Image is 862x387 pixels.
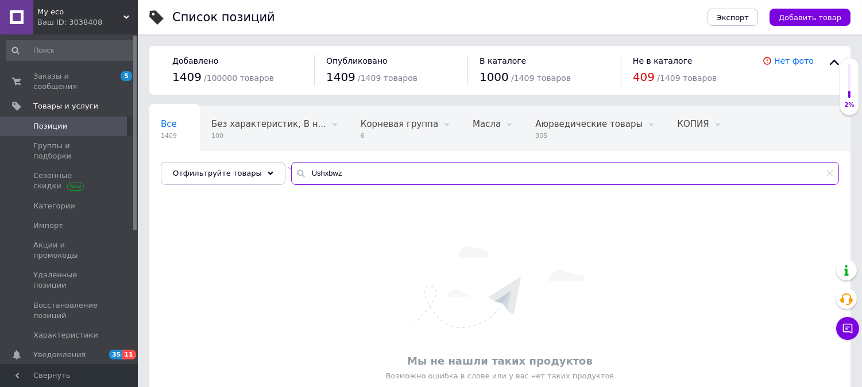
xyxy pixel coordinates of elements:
[473,119,501,129] span: Масла
[528,244,567,253] div: 3 дня
[33,270,106,291] span: Удаленные позиции
[211,131,326,140] span: 100
[627,312,645,323] div: ₴
[33,141,106,161] span: Группы и подборки
[627,328,693,339] div: Розница
[480,56,526,65] span: В каталоге
[627,313,637,322] b: 68
[633,56,693,65] span: Не в каталоге
[358,73,418,83] span: / 1409 товаров
[195,231,231,238] img: Горчица с шиповником, вес 200г, срок 25.11.2025г
[149,150,304,194] div: Кокосовые продукты, Гималайская соль, Сахарозаменители, веган, диетическое питание, В наличии
[237,199,278,210] span: Название
[677,119,709,129] span: КОПИЯ
[33,300,106,321] span: Восстановление позиций
[33,121,67,131] span: Позиции
[175,199,183,210] span: %
[326,70,355,84] span: 1409
[627,231,645,241] div: ₴
[528,313,585,325] span: Нет в наличии
[528,254,621,265] div: Опубликован
[535,119,643,129] span: Аюрведические товары
[696,222,767,304] div: 0
[109,350,122,359] span: 35
[528,231,567,243] span: Под заказ
[211,119,326,129] span: Без характеристик, В н...
[237,313,376,342] a: Соус горчичный для укрепления иммунитета и сердца, витаминная смесь, вес 250г, срок [DATE]
[708,9,758,26] button: Экспорт
[361,119,438,129] span: Корневая группа
[242,368,275,377] span: Розетка
[237,350,366,360] a: Горчица пищевая на любой вкус
[33,220,63,231] span: Импорт
[161,131,177,140] span: 1409
[33,240,106,261] span: Акции и промокоды
[37,7,123,17] span: Му eco
[33,171,106,191] span: Сезонные скидки
[627,231,637,240] b: 57
[161,162,281,173] span: Кокосовые продукты, Ги...
[6,40,136,61] input: Поиск
[172,11,275,24] div: Список позиций
[204,73,274,83] span: / 100000 товаров
[633,70,655,84] span: 409
[237,231,370,250] a: Горчица с шиповником, вес 200г, срок [DATE]
[480,70,509,84] span: 1000
[717,13,749,22] span: Экспорт
[627,247,693,257] div: Розница
[461,199,478,210] span: Код
[33,101,98,111] span: Товары и услуги
[774,56,814,65] a: Нет фото
[461,231,491,240] span: 64570 о
[779,13,841,22] span: Добавить товар
[172,70,202,84] span: 1409
[121,71,132,81] span: 5
[37,17,138,28] div: Ваш ID: 3038408
[361,131,438,140] span: 6
[161,119,177,129] span: Все
[33,201,75,211] span: Категории
[291,162,839,185] input: Поиск по названию позиции, артикулу и поисковым запросам
[627,199,650,210] span: Цена
[836,317,859,340] button: Чат с покупателем
[122,350,136,359] span: 11
[33,71,106,92] span: Заказы и сообщения
[461,313,492,322] span: 65570 б
[237,258,366,268] a: Горчица пищевая на любой вкус
[511,73,571,83] span: / 1409 товаров
[33,350,86,360] span: Уведомления
[326,56,388,65] span: Опубликовано
[33,330,98,340] span: Характеристики
[657,73,717,83] span: / 1409 товаров
[172,56,218,65] span: Добавлено
[770,9,851,26] button: Добавить товар
[775,235,813,244] span: Действия
[703,199,735,210] span: Заказы
[200,107,349,150] div: Без характеристик, В наличии
[392,199,413,210] span: Дата
[389,222,458,304] div: [DATE]
[195,312,231,360] img: Соус горчичный для укрепления иммунитета и сердца, витаминная смесь, вес 250г, срок 25.11.2025г
[173,169,262,177] span: Отфильтруйте товары
[840,101,859,109] div: 2%
[528,323,621,333] div: Опубликован
[528,199,587,210] span: Отображение
[535,131,643,140] span: 305
[641,266,674,287] span: 12.06%, 6.87 ₴
[775,317,813,326] span: Действия
[281,368,291,377] svg: Удалить метку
